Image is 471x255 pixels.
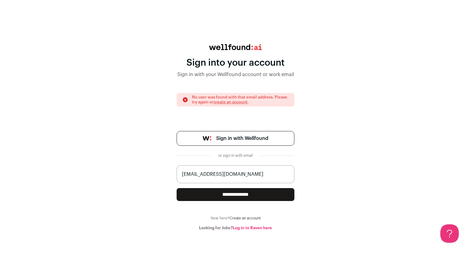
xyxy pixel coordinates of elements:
[216,135,268,142] span: Sign in with Wellfound
[203,136,211,141] img: wellfound-symbol-flush-black-fb3c872781a75f747ccb3a119075da62bfe97bd399995f84a933054e44a575c4.png
[177,71,294,78] div: Sign in with your Wellfound account or work email
[177,165,294,183] input: name@work-email.com
[177,131,294,146] a: Sign in with Wellfound
[216,153,255,158] div: or sign in with email
[209,44,262,50] img: wellfound:ai
[177,226,294,230] div: Looking for Jobs?
[177,216,294,221] div: New here?
[177,57,294,68] div: Sign into your account
[213,100,247,104] a: create an account
[233,226,272,230] a: Log in to Raven here
[229,216,261,220] a: Create an account
[192,95,289,105] p: No user was found with that email address. Please try again or .
[440,224,459,243] iframe: Help Scout Beacon - Open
